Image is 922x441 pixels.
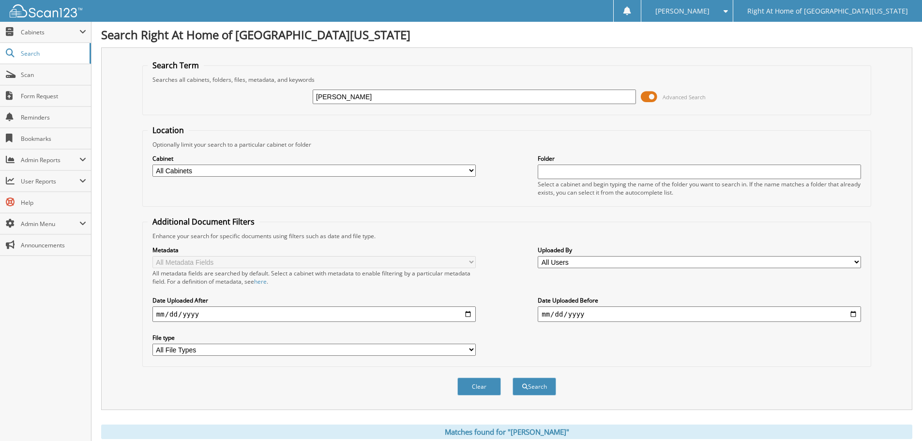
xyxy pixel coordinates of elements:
[538,154,861,163] label: Folder
[148,60,204,71] legend: Search Term
[21,135,86,143] span: Bookmarks
[148,232,866,240] div: Enhance your search for specific documents using filters such as date and file type.
[21,113,86,122] span: Reminders
[538,180,861,197] div: Select a cabinet and begin typing the name of the folder you want to search in. If the name match...
[148,76,866,84] div: Searches all cabinets, folders, files, metadata, and keywords
[21,198,86,207] span: Help
[254,277,267,286] a: here
[148,216,259,227] legend: Additional Document Filters
[21,241,86,249] span: Announcements
[21,28,79,36] span: Cabinets
[747,8,908,14] span: Right At Home of [GEOGRAPHIC_DATA][US_STATE]
[152,269,476,286] div: All metadata fields are searched by default. Select a cabinet with metadata to enable filtering b...
[538,306,861,322] input: end
[148,140,866,149] div: Optionally limit your search to a particular cabinet or folder
[21,92,86,100] span: Form Request
[21,156,79,164] span: Admin Reports
[148,125,189,136] legend: Location
[538,296,861,304] label: Date Uploaded Before
[152,306,476,322] input: start
[21,177,79,185] span: User Reports
[538,246,861,254] label: Uploaded By
[101,425,912,439] div: Matches found for "[PERSON_NAME]"
[21,71,86,79] span: Scan
[152,334,476,342] label: File type
[21,220,79,228] span: Admin Menu
[152,154,476,163] label: Cabinet
[457,378,501,395] button: Clear
[655,8,710,14] span: [PERSON_NAME]
[21,49,85,58] span: Search
[152,246,476,254] label: Metadata
[101,27,912,43] h1: Search Right At Home of [GEOGRAPHIC_DATA][US_STATE]
[10,4,82,17] img: scan123-logo-white.svg
[513,378,556,395] button: Search
[663,93,706,101] span: Advanced Search
[152,296,476,304] label: Date Uploaded After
